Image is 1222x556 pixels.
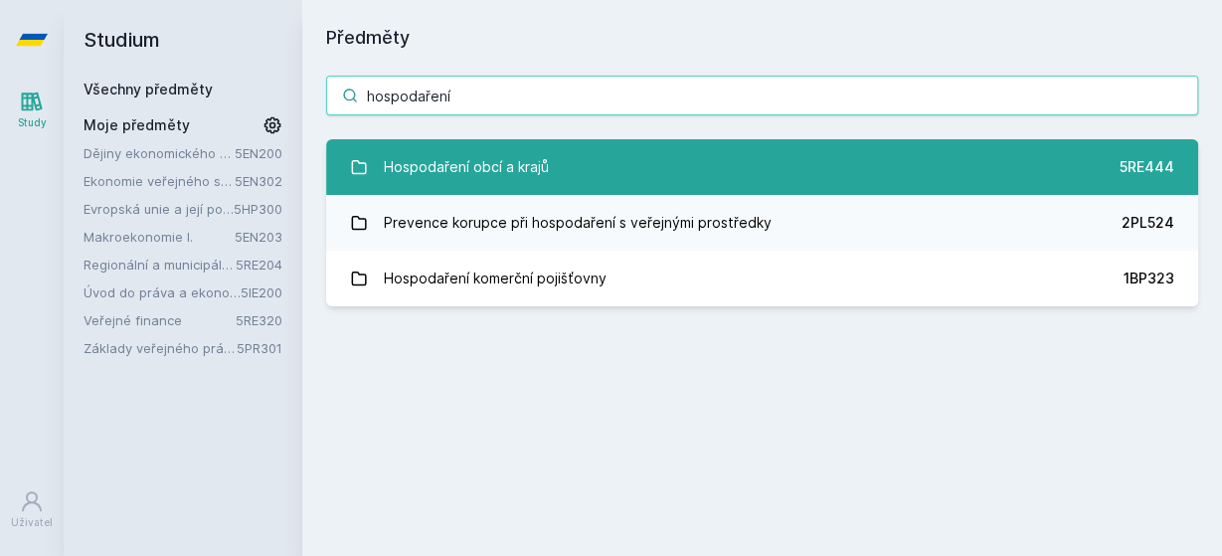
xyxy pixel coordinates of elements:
[235,173,282,189] a: 5EN302
[84,338,237,358] a: Základy veřejného práva pro podnikatele
[4,80,60,140] a: Study
[384,203,772,243] div: Prevence korupce při hospodaření s veřejnými prostředky
[236,257,282,273] a: 5RE204
[1122,213,1174,233] div: 2PL524
[235,229,282,245] a: 5EN203
[1124,269,1174,288] div: 1BP323
[84,143,235,163] a: Dějiny ekonomického myšlení
[84,115,190,135] span: Moje předměty
[1120,157,1174,177] div: 5RE444
[384,147,549,187] div: Hospodaření obcí a krajů
[384,259,607,298] div: Hospodaření komerční pojišťovny
[84,227,235,247] a: Makroekonomie I.
[326,251,1198,306] a: Hospodaření komerční pojišťovny 1BP323
[84,81,213,97] a: Všechny předměty
[326,195,1198,251] a: Prevence korupce při hospodaření s veřejnými prostředky 2PL524
[18,115,47,130] div: Study
[241,284,282,300] a: 5IE200
[84,199,234,219] a: Evropská unie a její politiky
[84,171,235,191] a: Ekonomie veřejného sektoru
[84,282,241,302] a: Úvod do práva a ekonomie
[11,515,53,530] div: Uživatel
[237,340,282,356] a: 5PR301
[4,479,60,540] a: Uživatel
[84,255,236,275] a: Regionální a municipální ekonomie
[236,312,282,328] a: 5RE320
[326,139,1198,195] a: Hospodaření obcí a krajů 5RE444
[234,201,282,217] a: 5HP300
[84,310,236,330] a: Veřejné finance
[235,145,282,161] a: 5EN200
[326,76,1198,115] input: Název nebo ident předmětu…
[326,24,1198,52] h1: Předměty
